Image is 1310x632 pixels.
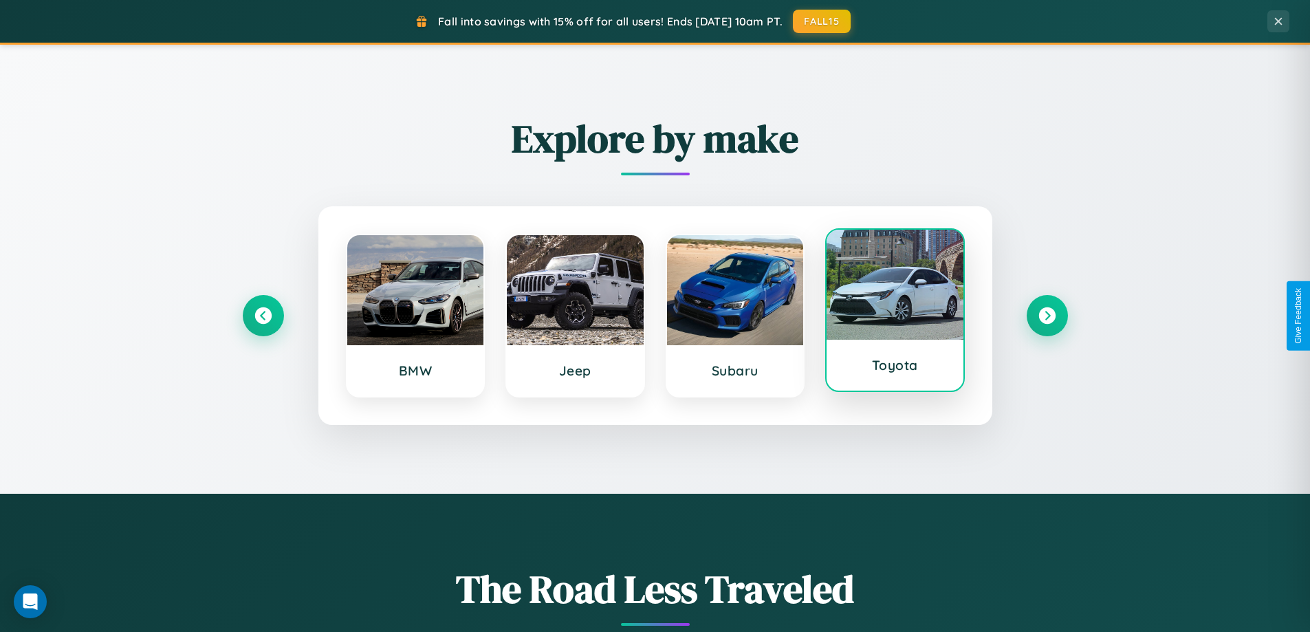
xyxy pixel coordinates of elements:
h3: Toyota [840,357,950,373]
span: Fall into savings with 15% off for all users! Ends [DATE] 10am PT. [438,14,783,28]
h3: Subaru [681,362,790,379]
h3: Jeep [521,362,630,379]
h3: BMW [361,362,470,379]
div: Give Feedback [1293,288,1303,344]
button: FALL15 [793,10,851,33]
h2: Explore by make [243,112,1068,165]
h1: The Road Less Traveled [243,563,1068,615]
div: Open Intercom Messenger [14,585,47,618]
